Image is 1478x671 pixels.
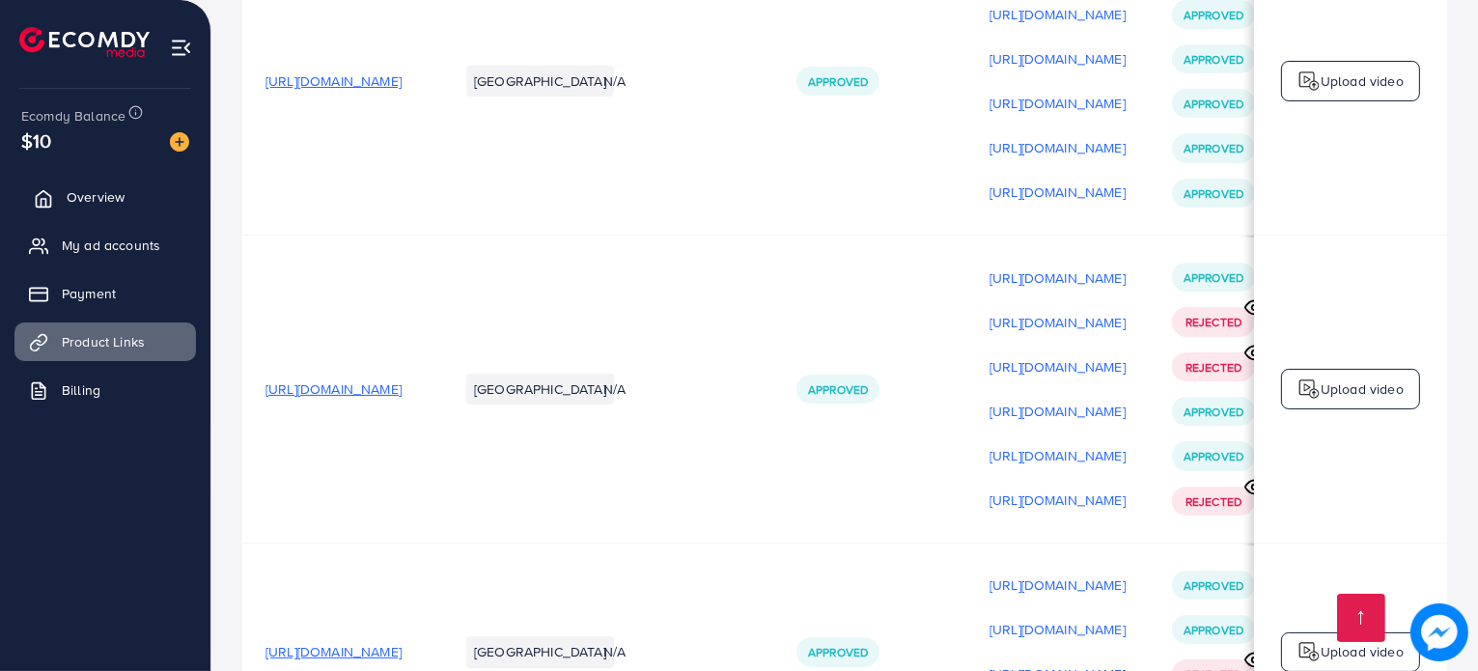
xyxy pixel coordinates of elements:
li: [GEOGRAPHIC_DATA] [466,636,614,667]
a: Overview [14,178,196,216]
p: [URL][DOMAIN_NAME] [990,400,1126,423]
span: Approved [1184,51,1243,68]
img: image [1412,605,1466,659]
span: Billing [62,380,100,400]
p: [URL][DOMAIN_NAME] [990,181,1126,204]
a: Payment [14,274,196,313]
p: Upload video [1321,70,1404,93]
span: [URL][DOMAIN_NAME] [265,642,402,661]
span: N/A [603,379,626,399]
img: logo [19,27,150,57]
a: Billing [14,371,196,409]
p: [URL][DOMAIN_NAME] [990,311,1126,334]
span: Approved [1184,269,1243,286]
span: My ad accounts [62,236,160,255]
img: logo [1297,640,1321,663]
span: [URL][DOMAIN_NAME] [265,71,402,91]
span: Approved [1184,448,1243,464]
a: My ad accounts [14,226,196,265]
img: menu [170,37,192,59]
span: [URL][DOMAIN_NAME] [265,379,402,399]
span: Rejected [1185,359,1241,376]
span: Overview [67,187,125,207]
p: [URL][DOMAIN_NAME] [990,3,1126,26]
span: Approved [808,381,868,398]
span: Approved [808,73,868,90]
p: Upload video [1321,377,1404,401]
span: Approved [1184,96,1243,112]
span: Ecomdy Balance [21,106,125,126]
p: [URL][DOMAIN_NAME] [990,266,1126,290]
p: [URL][DOMAIN_NAME] [990,136,1126,159]
p: [URL][DOMAIN_NAME] [990,444,1126,467]
span: Approved [1184,622,1243,638]
li: [GEOGRAPHIC_DATA] [466,374,614,405]
img: image [170,132,189,152]
span: Payment [62,284,116,303]
span: N/A [603,642,626,661]
p: [URL][DOMAIN_NAME] [990,573,1126,597]
span: Product Links [62,332,145,351]
li: [GEOGRAPHIC_DATA] [466,66,614,97]
span: Approved [1184,404,1243,420]
p: [URL][DOMAIN_NAME] [990,489,1126,512]
span: $10 [21,126,52,155]
span: Approved [1184,577,1243,594]
p: [URL][DOMAIN_NAME] [990,355,1126,378]
p: [URL][DOMAIN_NAME] [990,47,1126,70]
span: Approved [1184,185,1243,202]
span: Rejected [1185,314,1241,330]
span: N/A [603,71,626,91]
p: [URL][DOMAIN_NAME] [990,92,1126,115]
a: Product Links [14,322,196,361]
img: logo [1297,70,1321,93]
span: Approved [1184,140,1243,156]
span: Rejected [1185,493,1241,510]
p: Upload video [1321,640,1404,663]
span: Approved [1184,7,1243,23]
span: Approved [808,644,868,660]
p: [URL][DOMAIN_NAME] [990,618,1126,641]
img: logo [1297,377,1321,401]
